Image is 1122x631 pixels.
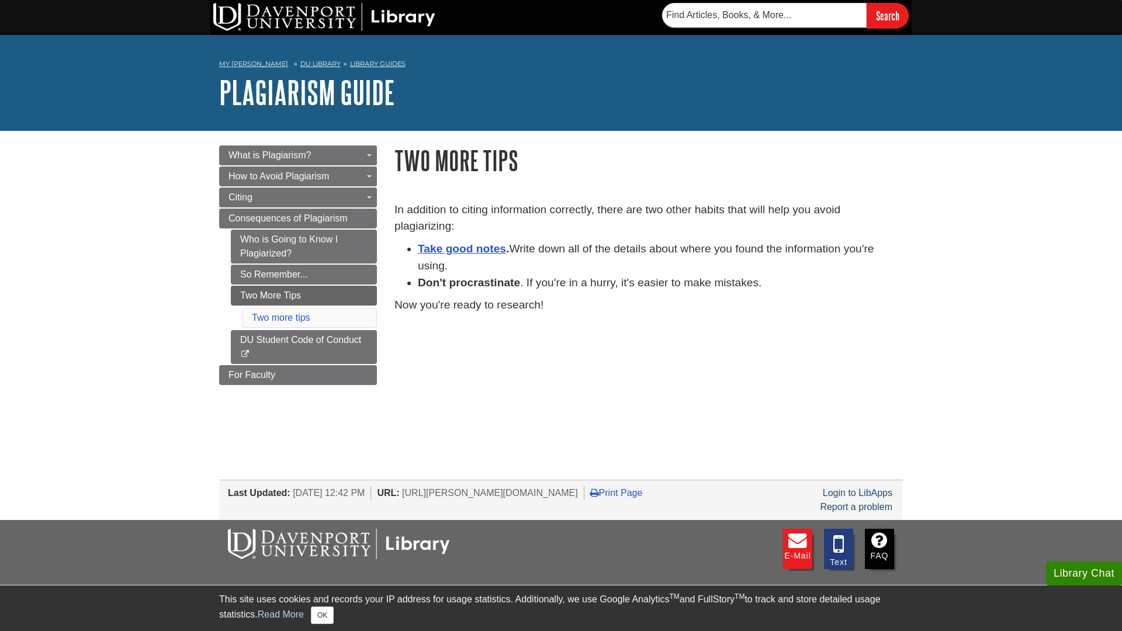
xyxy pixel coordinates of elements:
[213,3,435,31] img: DU Library
[377,488,399,498] span: URL:
[219,209,377,228] a: Consequences of Plagiarism
[311,606,334,624] button: Close
[590,488,599,497] i: Print Page
[394,202,903,235] p: In addition to citing information correctly, there are two other habits that will help you avoid ...
[228,150,311,160] span: What is Plagiarism?
[228,171,329,181] span: How to Avoid Plagiarism
[783,529,812,569] a: E-mail
[394,145,903,175] h1: Two More Tips
[219,145,377,385] div: Guide Page Menu
[293,488,365,498] span: [DATE] 12:42 PM
[823,488,892,498] a: Login to LibApps
[231,286,377,306] a: Two More Tips
[300,60,341,68] a: DU Library
[418,242,509,255] strong: .
[669,592,679,601] sup: TM
[219,592,903,624] div: This site uses cookies and records your IP address for usage statistics. Additionally, we use Goo...
[228,529,450,559] img: DU Libraries
[394,297,903,314] p: Now you're ready to research!
[418,242,506,255] a: Take good notes
[219,145,377,165] a: What is Plagiarism?
[418,241,903,275] li: Write down all of the details about where you found the information you're using.
[590,488,643,498] a: Print Page
[219,365,377,385] a: For Faculty
[820,502,892,512] a: Report a problem
[231,230,377,264] a: Who is Going to Know I Plagiarized?
[252,313,310,323] a: Two more tips
[402,488,578,498] span: [URL][PERSON_NAME][DOMAIN_NAME]
[824,529,853,569] a: Text
[865,529,894,569] a: FAQ
[1046,561,1122,585] button: Library Chat
[662,3,867,27] input: Find Articles, Books, & More...
[219,56,903,75] nav: breadcrumb
[258,609,304,619] a: Read More
[228,213,348,223] span: Consequences of Plagiarism
[662,3,909,28] form: Searches DU Library's articles, books, and more
[219,167,377,186] a: How to Avoid Plagiarism
[219,74,395,110] a: Plagiarism Guide
[228,370,275,380] span: For Faculty
[219,188,377,207] a: Citing
[228,488,290,498] span: Last Updated:
[867,3,909,28] input: Search
[735,592,744,601] sup: TM
[240,351,250,358] i: This link opens in a new window
[350,60,406,68] a: Library Guides
[418,275,903,292] li: . If you're in a hurry, it's easier to make mistakes.
[228,192,252,202] span: Citing
[231,265,377,285] a: So Remember...
[219,59,288,69] a: My [PERSON_NAME]
[418,276,520,289] strong: Don't procrastinate
[231,330,377,364] a: DU Student Code of Conduct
